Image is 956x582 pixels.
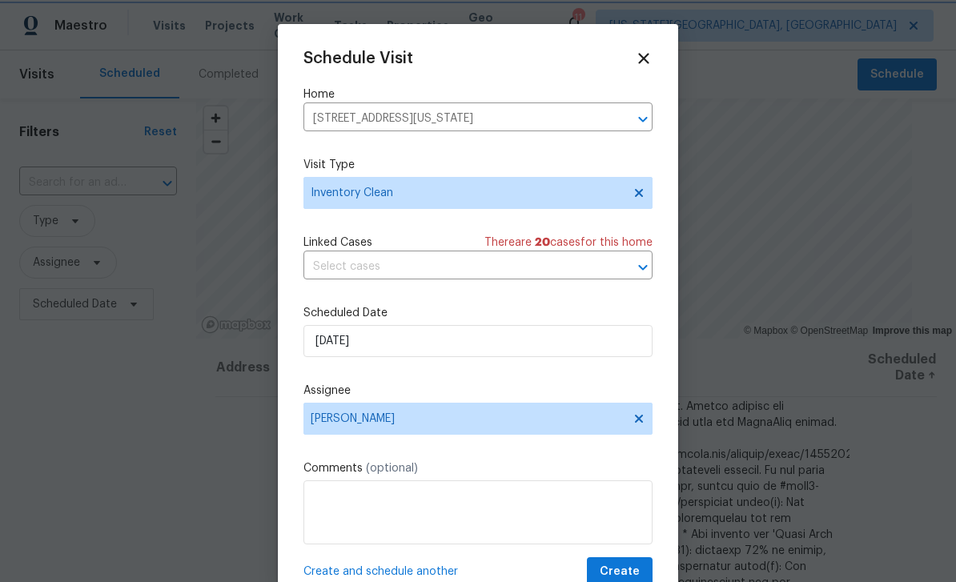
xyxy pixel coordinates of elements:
span: Create [600,562,640,582]
span: Create and schedule another [303,564,458,580]
button: Open [632,108,654,130]
label: Assignee [303,383,653,399]
span: 20 [535,237,550,248]
span: [PERSON_NAME] [311,412,625,425]
input: Select cases [303,255,608,279]
button: Open [632,256,654,279]
span: Linked Cases [303,235,372,251]
label: Visit Type [303,157,653,173]
span: Close [635,50,653,67]
label: Home [303,86,653,102]
input: Enter in an address [303,106,608,131]
label: Comments [303,460,653,476]
span: (optional) [366,463,418,474]
span: There are case s for this home [484,235,653,251]
label: Scheduled Date [303,305,653,321]
span: Inventory Clean [311,185,622,201]
span: Schedule Visit [303,50,413,66]
input: M/D/YYYY [303,325,653,357]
